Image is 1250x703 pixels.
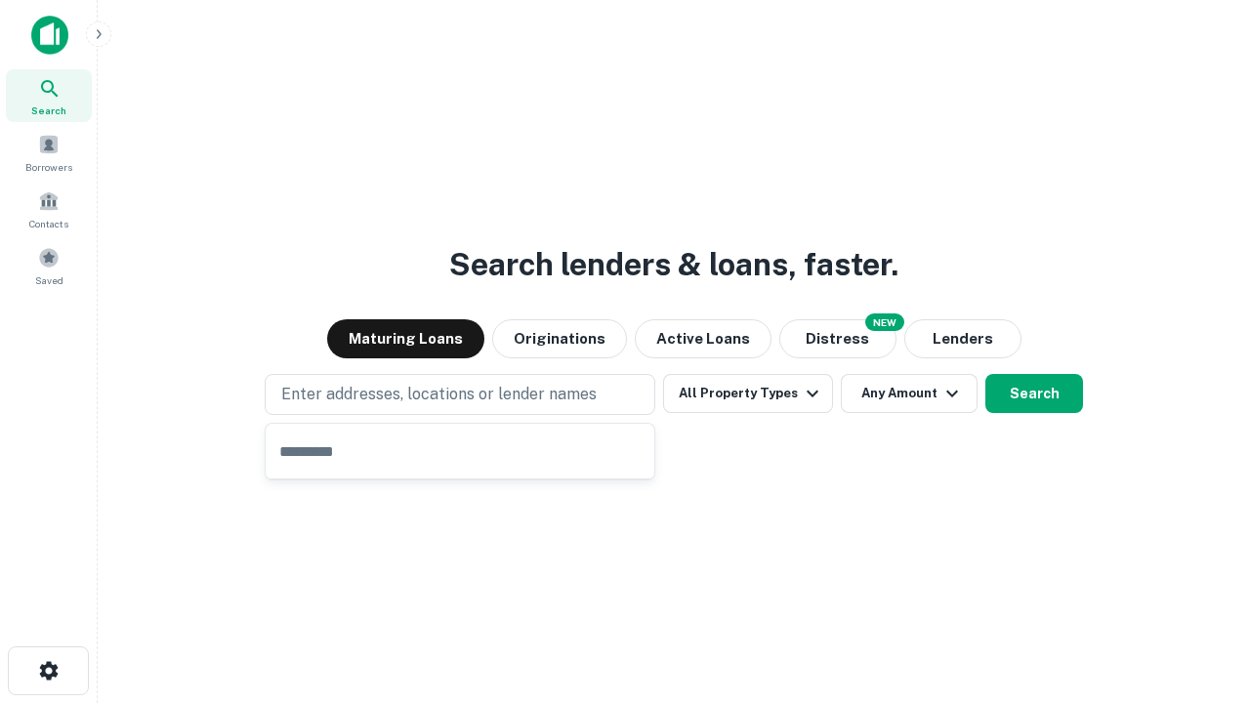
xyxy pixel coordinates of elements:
button: Enter addresses, locations or lender names [265,374,655,415]
span: Saved [35,272,63,288]
button: Lenders [904,319,1021,358]
button: Originations [492,319,627,358]
h3: Search lenders & loans, faster. [449,241,898,288]
p: Enter addresses, locations or lender names [281,383,597,406]
a: Contacts [6,183,92,235]
a: Saved [6,239,92,292]
span: Search [31,103,66,118]
button: All Property Types [663,374,833,413]
button: Active Loans [635,319,771,358]
button: Search [985,374,1083,413]
button: Search distressed loans with lien and other non-mortgage details. [779,319,896,358]
button: Any Amount [841,374,978,413]
span: Contacts [29,216,68,231]
span: Borrowers [25,159,72,175]
a: Search [6,69,92,122]
iframe: Chat Widget [1152,547,1250,641]
img: capitalize-icon.png [31,16,68,55]
a: Borrowers [6,126,92,179]
div: NEW [865,313,904,331]
button: Maturing Loans [327,319,484,358]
